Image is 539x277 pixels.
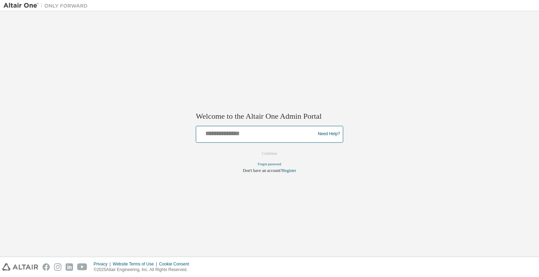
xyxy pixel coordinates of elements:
[94,267,193,273] p: © 2025 Altair Engineering, Inc. All Rights Reserved.
[4,2,91,9] img: Altair One
[258,162,281,166] a: Forgot password
[77,263,87,271] img: youtube.svg
[282,168,296,173] a: Register
[159,261,193,267] div: Cookie Consent
[113,261,159,267] div: Website Terms of Use
[54,263,61,271] img: instagram.svg
[243,168,282,173] span: Don't have an account?
[66,263,73,271] img: linkedin.svg
[318,134,340,134] a: Need Help?
[94,261,113,267] div: Privacy
[42,263,50,271] img: facebook.svg
[2,263,38,271] img: altair_logo.svg
[196,112,343,122] h2: Welcome to the Altair One Admin Portal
